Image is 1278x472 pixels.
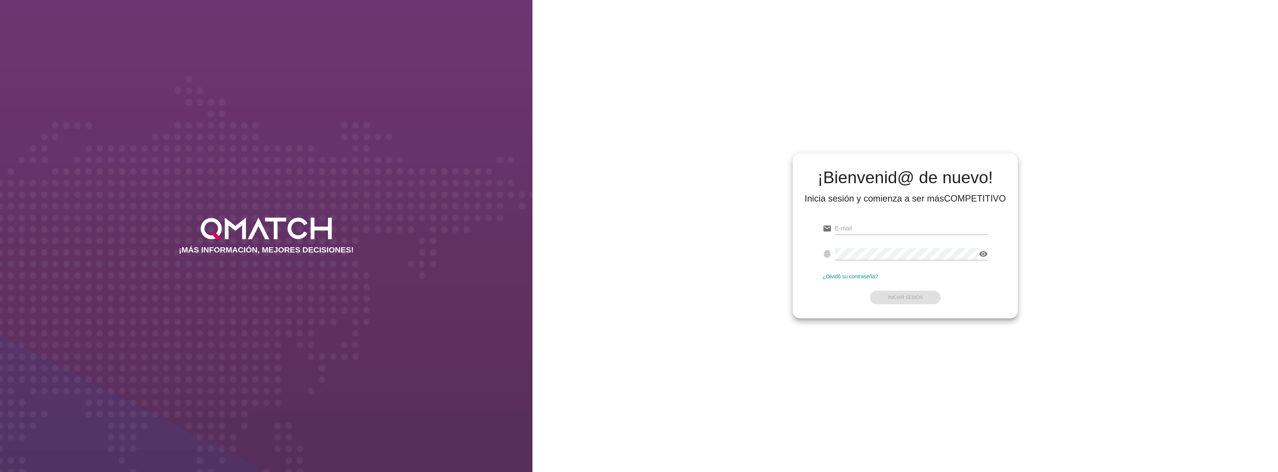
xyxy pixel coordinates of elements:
a: ¿Olvidó su contraseña? [823,273,878,279]
i: fingerprint [823,249,832,258]
h2: ¡Bienvenid@ de nuevo! [805,169,1006,187]
input: E-mail [835,223,988,235]
strong: COMPETITIVO [944,193,1006,203]
h2: ¡MÁS INFORMACIÓN, MEJORES DECISIONES! [179,245,354,254]
i: visibility [979,249,988,258]
i: email [823,224,832,233]
div: Inicia sesión y comienza a ser más [805,193,1006,205]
